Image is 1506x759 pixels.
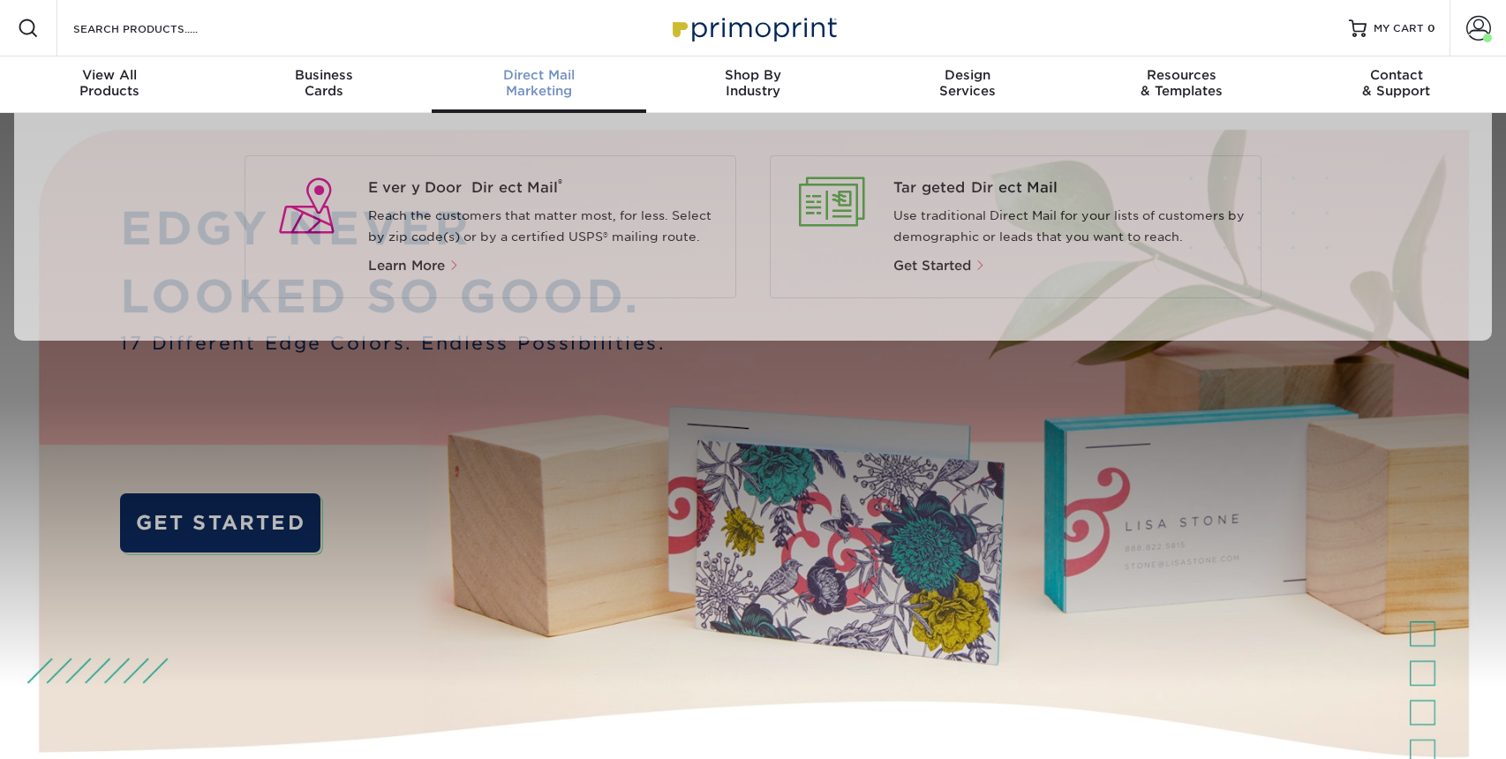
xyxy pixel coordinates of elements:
[665,9,841,47] img: Primoprint
[368,206,722,248] p: Reach the customers that matter most, for less. Select by zip code(s) or by a certified USPS® mai...
[1427,22,1435,34] span: 0
[1074,67,1289,99] div: & Templates
[3,56,217,113] a: View AllProducts
[368,177,722,199] a: Every Door Direct Mail®
[893,177,1247,199] a: Targeted Direct Mail
[432,56,646,113] a: Direct MailMarketing
[860,67,1074,99] div: Services
[646,67,861,99] div: Industry
[368,259,467,273] a: Learn More
[860,56,1074,113] a: DesignServices
[368,177,722,199] span: Every Door Direct Mail
[217,67,432,99] div: Cards
[1289,56,1503,113] a: Contact& Support
[860,67,1074,83] span: Design
[217,67,432,83] span: Business
[432,67,646,99] div: Marketing
[72,18,244,39] input: SEARCH PRODUCTS.....
[3,67,217,99] div: Products
[646,67,861,83] span: Shop By
[368,258,445,274] span: Learn More
[893,259,986,273] a: Get Started
[893,206,1247,248] p: Use traditional Direct Mail for your lists of customers by demographic or leads that you want to ...
[893,258,971,274] span: Get Started
[1289,67,1503,83] span: Contact
[1289,67,1503,99] div: & Support
[646,56,861,113] a: Shop ByIndustry
[1074,67,1289,83] span: Resources
[1374,21,1424,36] span: MY CART
[432,67,646,83] span: Direct Mail
[558,177,562,190] sup: ®
[217,56,432,113] a: BusinessCards
[1074,56,1289,113] a: Resources& Templates
[3,67,217,83] span: View All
